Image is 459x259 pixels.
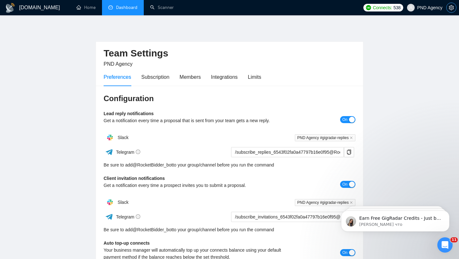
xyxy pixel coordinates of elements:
span: info-circle [136,150,140,154]
div: Be sure to add to your group/channel before you run the command [104,161,355,168]
div: Subscription [141,73,169,81]
img: upwork-logo.png [366,5,371,10]
a: dashboardDashboard [108,5,137,10]
img: hpQkSZIkSZIkSZIkSZIkSZIkSZIkSZIkSZIkSZIkSZIkSZIkSZIkSZIkSZIkSZIkSZIkSZIkSZIkSZIkSZIkSZIkSZIkSZIkS... [104,131,116,144]
iframe: Intercom notifications сообщение [331,197,459,242]
span: On [342,181,347,188]
b: Client invitation notifications [104,176,165,181]
span: 11 [450,237,458,242]
button: copy [344,147,354,157]
span: Connects: [373,4,392,11]
a: homeHome [76,5,96,10]
div: Get a notification every time a prospect invites you to submit a proposal. [104,182,293,189]
span: Slack [118,135,128,140]
div: Preferences [104,73,131,81]
img: ww3wtPAAAAAElFTkSuQmCC [105,148,113,156]
a: @RocketBidder_bot [133,161,173,168]
span: Telegram [116,150,141,155]
a: searchScanner [150,5,174,10]
span: 538 [393,4,400,11]
div: Members [179,73,201,81]
div: Get a notification every time a proposal that is sent from your team gets a new reply. [104,117,293,124]
iframe: Intercom live chat [437,237,453,253]
img: ww3wtPAAAAAElFTkSuQmCC [105,213,113,221]
span: info-circle [136,214,140,219]
b: Lead reply notifications [104,111,154,116]
span: user [409,5,413,10]
div: Integrations [211,73,238,81]
a: @RocketBidder_bot [133,226,173,233]
img: hpQkSZIkSZIkSZIkSZIkSZIkSZIkSZIkSZIkSZIkSZIkSZIkSZIkSZIkSZIkSZIkSZIkSZIkSZIkSZIkSZIkSZIkSZIkSZIkS... [104,196,116,209]
b: Auto top-up connects [104,241,150,246]
div: Be sure to add to your group/channel before you run the command [104,226,355,233]
span: Slack [118,200,128,205]
h3: Configuration [104,93,355,104]
button: setting [446,3,456,13]
div: Limits [248,73,261,81]
span: On [342,249,347,256]
span: PND Agency #gigradar-replies [295,134,355,141]
span: PND Agency [104,61,133,67]
span: copy [344,150,354,155]
span: On [342,116,347,123]
span: close [350,136,353,139]
img: logo [5,3,15,13]
h2: Team Settings [104,47,355,60]
span: Telegram [116,214,141,219]
a: setting [446,5,456,10]
span: PND Agency #gigradar-replies [295,199,355,206]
